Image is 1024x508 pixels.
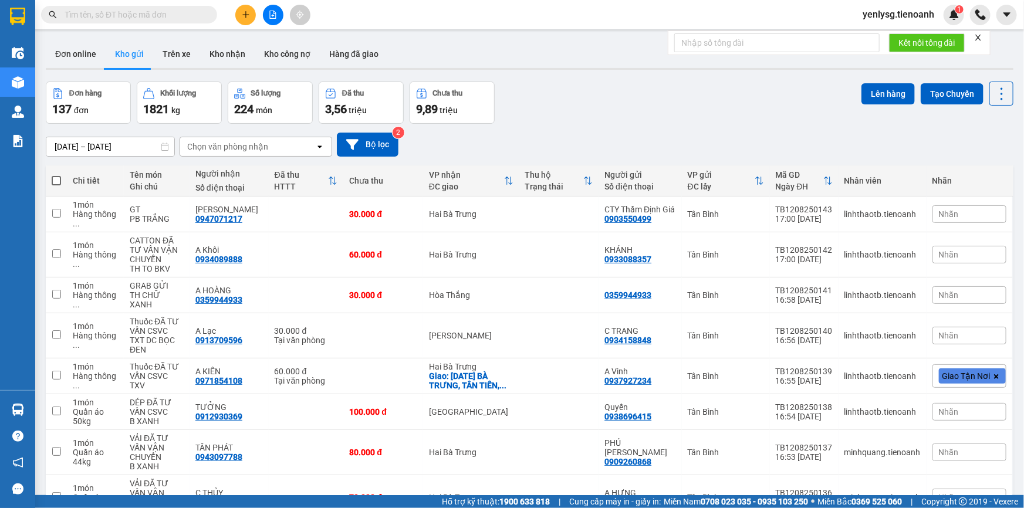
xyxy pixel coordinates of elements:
button: Kho nhận [200,40,255,68]
div: 0934158848 [604,336,651,345]
div: Đã thu [342,89,364,97]
div: linhthaotb.tienoanh [844,331,921,340]
input: Nhập số tổng đài [674,33,880,52]
th: Toggle SortBy [423,165,519,197]
div: Chưa thu [349,176,417,185]
div: 0912930369 [195,412,242,421]
div: TB1208250138 [776,402,833,412]
div: A Lạc [195,326,263,336]
span: Nhãn [939,407,959,416]
div: HTTT [275,182,329,191]
span: notification [12,457,23,468]
div: Tân Bình [688,448,764,457]
span: file-add [269,11,277,19]
div: PB TRẮNG [130,214,184,223]
button: file-add [263,5,283,25]
div: Hàng thông thường [73,209,118,228]
div: 1 món [73,241,118,250]
div: TB1208250143 [776,205,833,214]
div: 0943097788 [195,452,242,462]
div: 0971854108 [195,376,242,385]
div: 1 món [73,362,118,371]
span: copyright [959,497,967,506]
span: 1821 [143,102,169,116]
img: warehouse-icon [12,76,24,89]
span: món [256,106,272,115]
span: Nhãn [939,493,959,502]
div: Đã thu [275,170,329,180]
span: Nhãn [939,209,959,219]
div: Chưa thu [433,89,463,97]
span: ⚪️ [811,499,815,504]
span: ... [73,259,80,269]
div: 60.000 đ [275,367,338,376]
input: Tìm tên, số ĐT hoặc mã đơn [65,8,203,21]
button: Đã thu3,56 triệu [319,82,404,124]
div: Tân Bình [688,407,764,416]
div: TB1208250139 [776,367,833,376]
img: warehouse-icon [12,404,24,416]
span: triệu [440,106,458,115]
button: Kho gửi [106,40,153,68]
div: Tại văn phòng [275,336,338,345]
div: [GEOGRAPHIC_DATA] [429,407,513,416]
div: 1 món [73,321,118,331]
span: | [911,495,913,508]
div: VP gửi [688,170,755,180]
div: Hàng thông thường [73,371,118,390]
div: B XANH [130,416,184,426]
span: ... [499,381,506,390]
div: Thuốc ĐÃ TƯ VẤN CSVC [130,362,184,381]
button: Lên hàng [861,83,915,104]
div: Mã GD [776,170,823,180]
div: 16:55 [DATE] [776,376,833,385]
div: 100.000 đ [349,407,417,416]
span: 224 [234,102,254,116]
div: Hòa Thắng [429,290,513,300]
button: caret-down [996,5,1017,25]
div: KHÁNH [604,245,675,255]
div: A HƯNG [604,488,675,497]
div: minhquang.tienoanh [844,448,921,457]
button: Chưa thu9,89 triệu [410,82,495,124]
div: 16:56 [DATE] [776,336,833,345]
button: Số lượng224món [228,82,313,124]
div: TB1208250142 [776,245,833,255]
span: Hỗ trợ kỹ thuật: [442,495,550,508]
div: 44 kg [73,457,118,466]
div: Người gửi [604,170,675,180]
div: Đơn hàng [69,89,102,97]
img: phone-icon [975,9,986,20]
div: 0933088357 [604,255,651,264]
div: 17:00 [DATE] [776,214,833,223]
div: Tân Bình [688,290,764,300]
button: Kết nối tổng đài [889,33,965,52]
div: 0903550499 [604,214,651,223]
div: 0359944933 [195,295,242,304]
strong: 1900 633 818 [499,497,550,506]
div: GRAB GỬI [130,281,184,290]
div: 0937927234 [604,376,651,385]
div: Hai Bà Trưng [429,493,513,502]
span: Nhãn [939,331,959,340]
input: Select a date range. [46,137,174,156]
div: Ngày ĐH [776,182,823,191]
div: 0359944933 [604,290,651,300]
div: VP nhận [429,170,504,180]
div: Tân Bình [688,250,764,259]
div: Số điện thoại [604,182,675,191]
div: linhthaotb.tienoanh [844,290,921,300]
span: đơn [74,106,89,115]
img: solution-icon [12,135,24,147]
button: Kho công nợ [255,40,320,68]
span: 3,56 [325,102,347,116]
div: 1 món [73,483,118,493]
div: GT [130,205,184,214]
span: ... [73,300,80,309]
div: TÂN PHÁT [195,443,263,452]
span: caret-down [1002,9,1012,20]
div: 0938696415 [604,412,651,421]
div: 50 kg [73,416,118,426]
span: Miền Bắc [817,495,902,508]
span: | [559,495,560,508]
